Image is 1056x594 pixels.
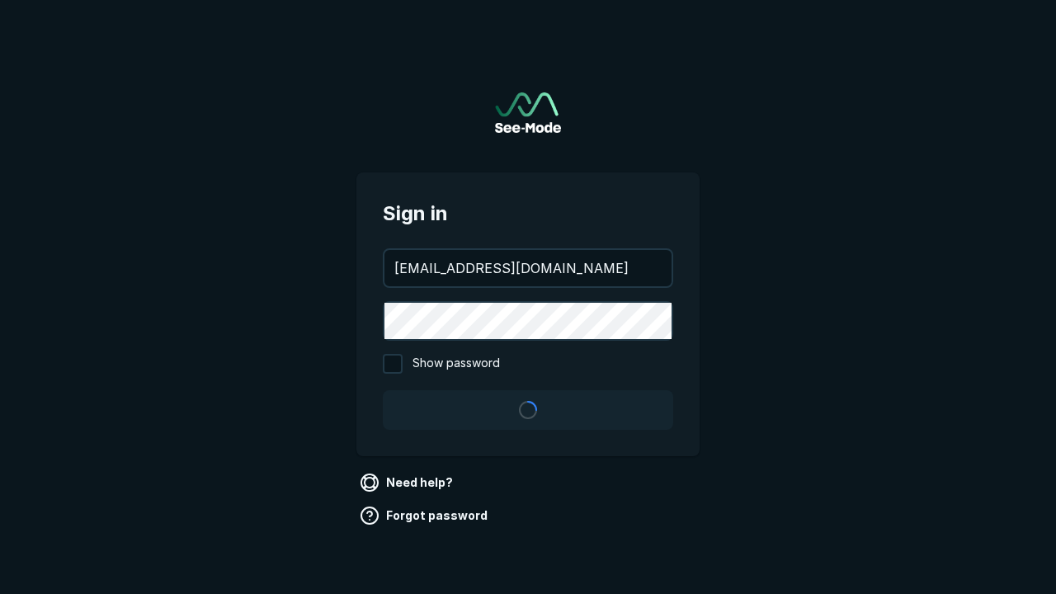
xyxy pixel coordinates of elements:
span: Sign in [383,199,673,229]
input: your@email.com [384,250,672,286]
a: Go to sign in [495,92,561,133]
a: Need help? [356,469,460,496]
span: Show password [412,354,500,374]
img: See-Mode Logo [495,92,561,133]
a: Forgot password [356,502,494,529]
